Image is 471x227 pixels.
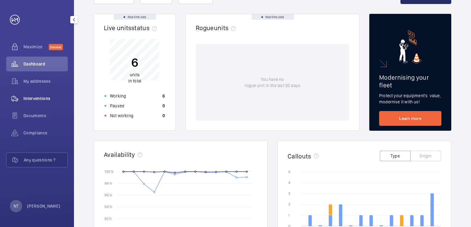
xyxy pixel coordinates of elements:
p: in total [128,72,141,84]
text: 96 % [104,193,112,197]
p: Paused [110,103,124,109]
h2: Availability [104,151,135,158]
text: 4 [288,181,290,185]
text: 98 % [104,181,112,185]
p: 6 [128,55,141,70]
span: Any questions ? [24,157,68,163]
button: Type [380,151,411,161]
button: Origin [410,151,441,161]
text: 3 [288,191,290,196]
p: Not working [110,113,133,119]
p: 0 [162,103,165,109]
a: Learn more [379,111,441,126]
text: 1 [288,213,290,217]
p: NT [14,203,18,209]
div: Real time data [114,14,156,20]
span: Compliance [23,130,68,136]
span: Maximize [23,44,49,50]
span: Discover [49,44,63,50]
span: units [214,24,239,32]
p: Working [110,93,126,99]
span: units [130,72,140,77]
text: 2 [288,202,290,206]
span: My addresses [23,78,68,84]
p: 6 [162,93,165,99]
h2: Rogue [196,24,238,32]
text: 5 [288,170,290,174]
span: Interventions [23,95,68,102]
p: [PERSON_NAME] [27,203,60,209]
div: Real time data [252,14,294,20]
p: Protect your equipment's value, modernise it with us! [379,93,441,105]
span: status [131,24,159,32]
text: 100 % [104,169,114,173]
h2: Live units [104,24,159,32]
p: You have no rogue unit in the last 30 days [245,76,300,89]
span: Documents [23,113,68,119]
p: 0 [162,113,165,119]
img: marketing-card.svg [399,30,422,64]
text: 94 % [104,205,112,209]
h2: Callouts [288,152,311,160]
span: Dashboard [23,61,68,67]
text: 92 % [104,216,112,221]
h2: Modernising your fleet [379,74,441,89]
